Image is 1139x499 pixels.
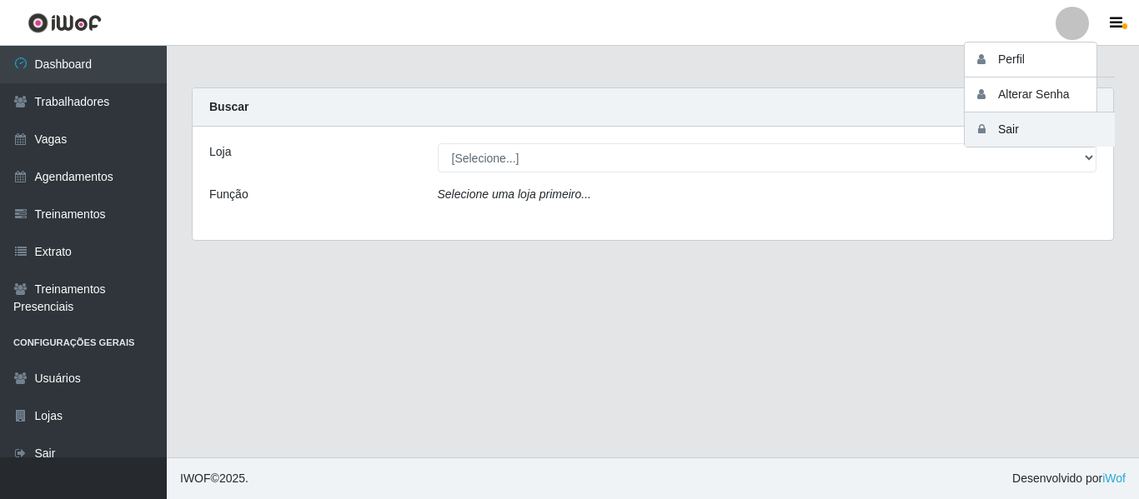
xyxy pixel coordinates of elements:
i: Selecione uma loja primeiro... [438,187,591,201]
button: Alterar Senha [965,77,1115,112]
label: Loja [209,143,231,161]
button: Perfil [965,42,1115,77]
span: © 2025 . [180,470,248,487]
span: Desenvolvido por [1012,470,1126,487]
strong: Buscar [209,100,248,113]
span: IWOF [180,472,211,485]
button: Sair [965,112,1115,147]
label: Função [209,186,248,203]
img: CoreUI Logo [28,12,102,33]
a: iWof [1102,472,1126,485]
